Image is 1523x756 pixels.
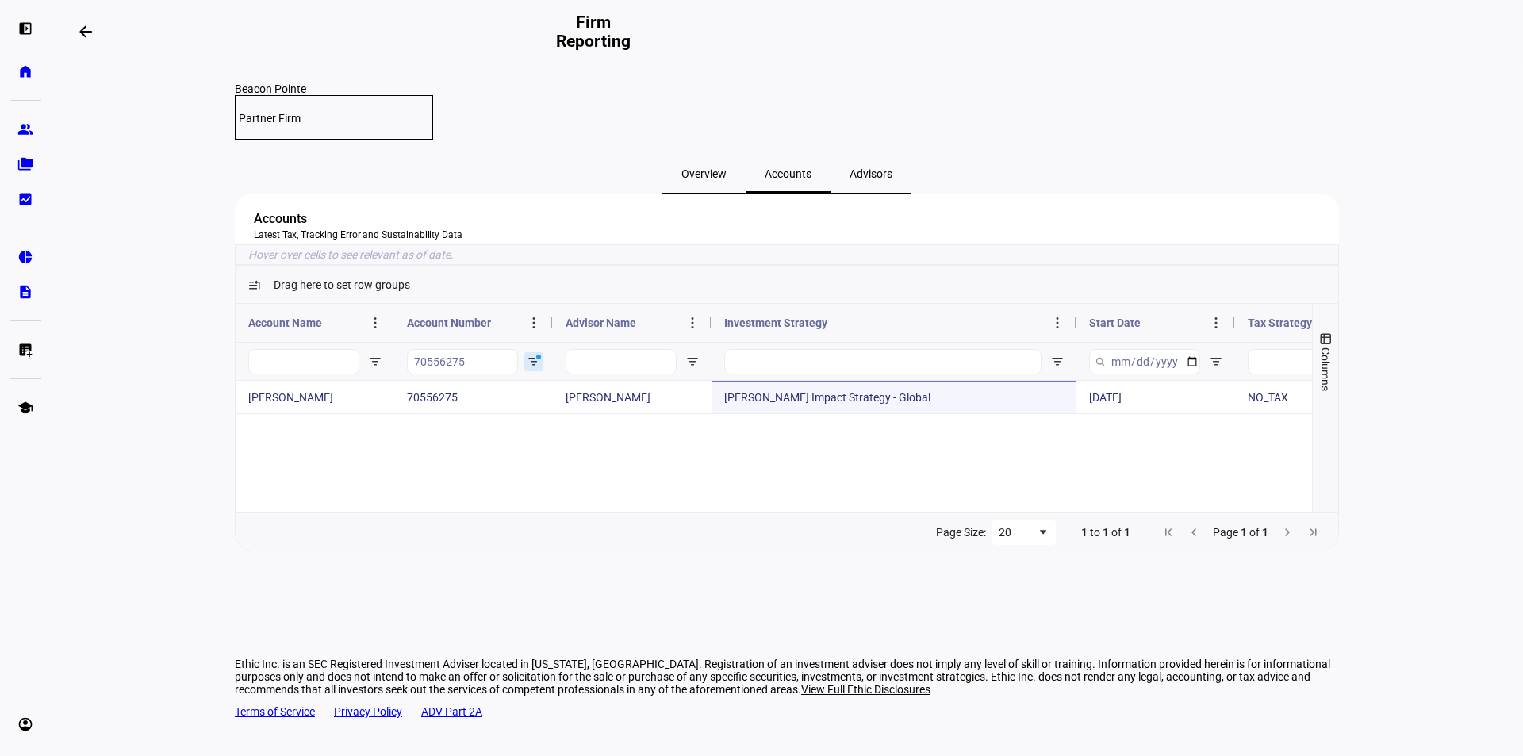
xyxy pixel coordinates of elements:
[17,716,33,732] eth-mat-symbol: account_circle
[274,278,410,291] span: Drag here to set row groups
[1103,526,1109,539] span: 1
[1249,526,1260,539] span: of
[548,13,639,51] h2: Firm Reporting
[17,121,33,137] eth-mat-symbol: group
[1089,317,1141,329] span: Start Date
[17,191,33,207] eth-mat-symbol: bid_landscape
[566,317,636,329] span: Advisor Name
[1187,526,1200,539] div: Previous Page
[10,148,41,180] a: folder_copy
[1090,526,1100,539] span: to
[254,209,1320,228] div: Accounts
[407,349,518,374] input: Account Number Filter Input
[724,317,827,329] span: Investment Strategy
[992,520,1056,545] div: Page Size
[17,284,33,300] eth-mat-symbol: description
[681,168,727,179] span: Overview
[421,705,482,718] a: ADV Part 2A
[17,21,33,36] eth-mat-symbol: left_panel_open
[248,317,322,329] span: Account Name
[248,349,359,374] input: Account Name Filter Input
[17,156,33,172] eth-mat-symbol: folder_copy
[10,276,41,308] a: description
[239,112,301,125] mat-label: Partner Firm
[17,342,33,358] eth-mat-symbol: list_alt_add
[17,249,33,265] eth-mat-symbol: pie_chart
[10,183,41,215] a: bid_landscape
[1051,355,1064,368] button: Open Filter Menu
[724,349,1042,374] input: Investment Strategy Filter Input
[1210,355,1222,368] button: Open Filter Menu
[1111,526,1122,539] span: of
[1248,317,1312,329] span: Tax Strategy
[235,658,1339,696] div: Ethic Inc. is an SEC Registered Investment Adviser located in [US_STATE], [GEOGRAPHIC_DATA]. Regi...
[566,349,677,374] input: Advisor Name Filter Input
[553,381,712,413] div: [PERSON_NAME]
[407,317,491,329] span: Account Number
[527,355,540,368] button: Open Filter Menu
[1281,526,1294,539] div: Next Page
[236,381,394,413] div: [PERSON_NAME]
[686,355,699,368] button: Open Filter Menu
[999,526,1037,539] div: 20
[254,228,1320,241] div: Latest Tax, Tracking Error and Sustainability Data
[1319,347,1332,391] span: Columns
[76,22,95,41] mat-icon: arrow_backwards
[235,244,1339,265] ethic-grid-insight-help-text: Hover over cells to see relevant as of date.
[1089,349,1200,374] input: Start Date Filter Input
[1248,349,1359,374] input: Tax Strategy Filter Input
[765,168,811,179] span: Accounts
[712,381,1076,413] div: [PERSON_NAME] Impact Strategy - Global
[1262,526,1268,539] span: 1
[1162,526,1175,539] div: First Page
[17,63,33,79] eth-mat-symbol: home
[394,381,553,413] div: 70556275
[274,278,410,291] div: Row Groups
[235,705,315,718] a: Terms of Service
[235,83,1339,95] div: Beacon Pointe
[1213,526,1238,539] span: Page
[369,355,382,368] button: Open Filter Menu
[1306,526,1319,539] div: Last Page
[850,168,892,179] span: Advisors
[936,526,986,539] div: Page Size:
[10,241,41,273] a: pie_chart
[1124,526,1130,539] span: 1
[1241,526,1247,539] span: 1
[10,113,41,145] a: group
[10,56,41,87] a: home
[334,705,402,718] a: Privacy Policy
[1235,381,1394,413] div: NO_TAX
[1081,526,1088,539] span: 1
[1076,381,1235,413] div: [DATE]
[801,683,930,696] span: View Full Ethic Disclosures
[17,400,33,416] eth-mat-symbol: school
